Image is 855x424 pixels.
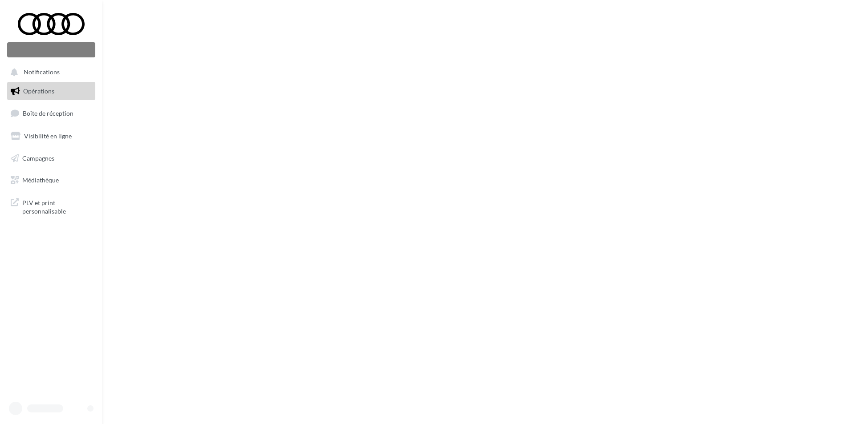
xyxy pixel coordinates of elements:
a: PLV et print personnalisable [5,193,97,219]
a: Campagnes [5,149,97,168]
a: Opérations [5,82,97,101]
span: Opérations [23,87,54,95]
div: Nouvelle campagne [7,42,95,57]
span: Notifications [24,69,60,76]
a: Boîte de réception [5,104,97,123]
a: Visibilité en ligne [5,127,97,145]
span: Boîte de réception [23,109,73,117]
span: Campagnes [22,154,54,162]
span: PLV et print personnalisable [22,197,92,216]
a: Médiathèque [5,171,97,190]
span: Visibilité en ligne [24,132,72,140]
span: Médiathèque [22,176,59,184]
